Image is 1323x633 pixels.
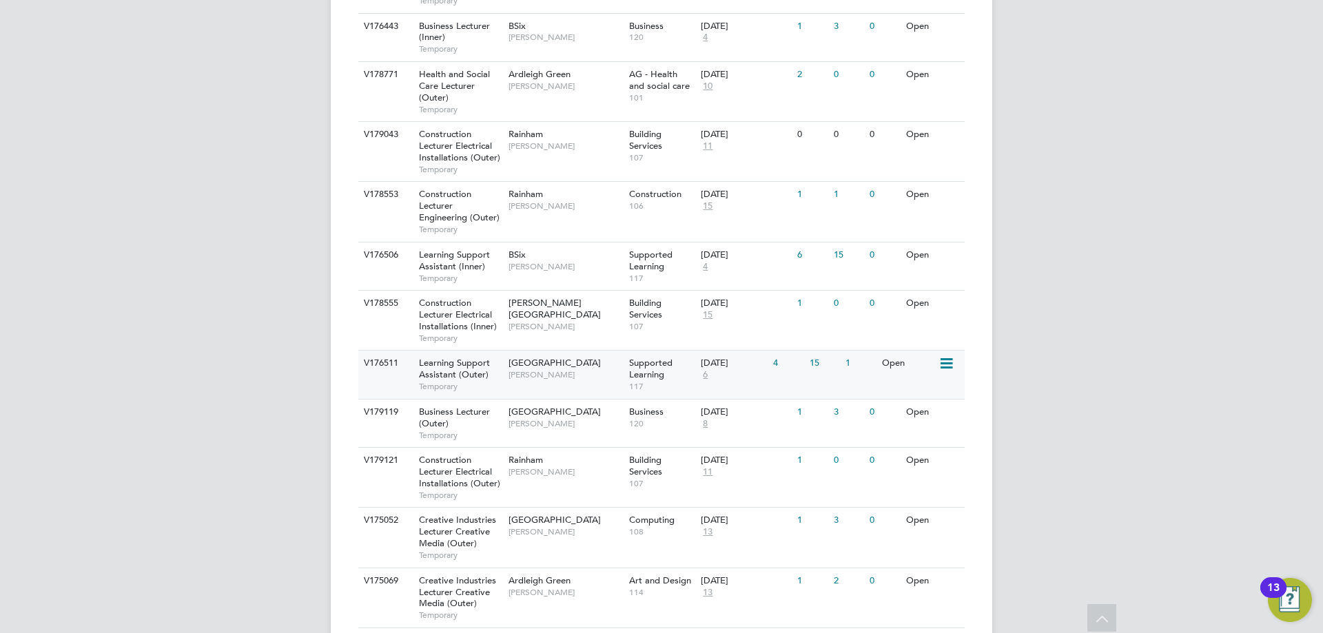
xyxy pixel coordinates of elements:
span: Temporary [419,550,502,561]
span: Construction Lecturer Electrical Installations (Outer) [419,128,500,163]
span: Temporary [419,164,502,175]
span: Learning Support Assistant (Inner) [419,249,490,272]
div: [DATE] [701,515,790,526]
span: AG - Health and social care [629,68,690,92]
div: 0 [866,291,902,316]
span: Temporary [419,610,502,621]
div: [DATE] [701,406,790,418]
div: V179119 [360,399,409,425]
span: 15 [701,200,715,212]
div: 0 [866,448,902,473]
span: 106 [629,200,695,211]
button: Open Resource Center, 13 new notifications [1268,578,1312,622]
span: Temporary [419,43,502,54]
div: Open [903,242,963,268]
div: 1 [794,508,830,533]
span: Supported Learning [629,249,673,272]
div: 13 [1267,588,1280,605]
span: Construction [629,188,681,200]
div: 1 [794,568,830,594]
span: 10 [701,81,715,92]
span: [GEOGRAPHIC_DATA] [509,357,601,369]
span: Rainham [509,188,543,200]
div: 1 [794,399,830,425]
div: Open [903,399,963,425]
span: [PERSON_NAME] [509,418,622,429]
span: 15 [701,309,715,321]
span: Art and Design [629,574,691,586]
span: Construction Lecturer Engineering (Outer) [419,188,500,223]
div: 0 [830,122,866,147]
div: 0 [866,568,902,594]
div: 15 [806,351,842,376]
div: V179043 [360,122,409,147]
div: 1 [842,351,878,376]
span: Business Lecturer (Outer) [419,406,490,429]
span: [PERSON_NAME] [509,466,622,477]
span: Rainham [509,128,543,140]
span: Temporary [419,430,502,441]
span: 13 [701,587,715,599]
div: 0 [866,62,902,87]
div: 0 [830,291,866,316]
span: 13 [701,526,715,538]
div: 1 [830,182,866,207]
span: 4 [701,261,710,273]
span: [PERSON_NAME] [509,587,622,598]
span: 108 [629,526,695,537]
div: 0 [866,399,902,425]
span: 4 [701,32,710,43]
span: Rainham [509,454,543,466]
span: Temporary [419,381,502,392]
div: 1 [794,14,830,39]
span: 107 [629,478,695,489]
span: BSix [509,249,526,260]
div: 0 [866,122,902,147]
span: Creative Industries Lecturer Creative Media (Outer) [419,574,496,610]
div: 6 [794,242,830,268]
span: BSix [509,20,526,32]
span: [PERSON_NAME] [509,526,622,537]
div: 1 [794,291,830,316]
div: 0 [794,122,830,147]
div: 3 [830,399,866,425]
div: Open [903,14,963,39]
div: Open [903,448,963,473]
div: V176506 [360,242,409,268]
span: Computing [629,514,675,526]
span: [PERSON_NAME][GEOGRAPHIC_DATA] [509,297,601,320]
span: [PERSON_NAME] [509,81,622,92]
span: 11 [701,466,715,478]
div: V179121 [360,448,409,473]
span: 107 [629,152,695,163]
span: Ardleigh Green [509,68,571,80]
span: [PERSON_NAME] [509,141,622,152]
div: [DATE] [701,455,790,466]
div: 2 [794,62,830,87]
div: V178771 [360,62,409,87]
div: [DATE] [701,357,766,369]
span: 8 [701,418,710,430]
div: 1 [794,182,830,207]
span: [PERSON_NAME] [509,321,622,332]
span: [PERSON_NAME] [509,32,622,43]
span: Building Services [629,297,662,320]
span: 120 [629,32,695,43]
div: Open [903,568,963,594]
span: Learning Support Assistant (Outer) [419,357,490,380]
div: 0 [830,62,866,87]
div: 15 [830,242,866,268]
span: Business Lecturer (Inner) [419,20,490,43]
div: Open [903,508,963,533]
div: 0 [866,242,902,268]
span: Temporary [419,104,502,115]
span: 114 [629,587,695,598]
div: 0 [866,14,902,39]
span: Business [629,406,664,417]
div: Open [879,351,939,376]
div: 1 [794,448,830,473]
div: [DATE] [701,298,790,309]
div: V175052 [360,508,409,533]
span: [GEOGRAPHIC_DATA] [509,406,601,417]
div: V176511 [360,351,409,376]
